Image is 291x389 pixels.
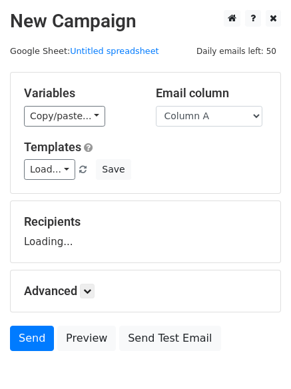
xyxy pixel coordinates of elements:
h5: Variables [24,86,136,101]
a: Templates [24,140,81,154]
h2: New Campaign [10,10,281,33]
a: Send Test Email [119,326,220,351]
a: Copy/paste... [24,106,105,127]
div: Loading... [24,214,267,249]
h5: Advanced [24,284,267,298]
a: Preview [57,326,116,351]
a: Send [10,326,54,351]
a: Load... [24,159,75,180]
h5: Email column [156,86,268,101]
button: Save [96,159,131,180]
small: Google Sheet: [10,46,159,56]
a: Daily emails left: 50 [192,46,281,56]
a: Untitled spreadsheet [70,46,158,56]
h5: Recipients [24,214,267,229]
span: Daily emails left: 50 [192,44,281,59]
